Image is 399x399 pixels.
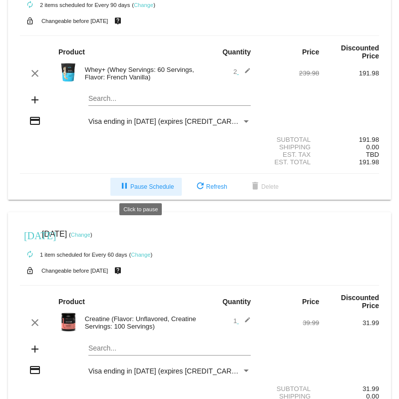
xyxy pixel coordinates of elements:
small: 2 items scheduled for Every 90 days [20,2,130,8]
mat-icon: lock_open [24,14,36,27]
div: Subtotal [259,385,319,393]
div: Est. Total [259,158,319,166]
mat-icon: edit [239,67,251,79]
mat-icon: add [29,94,41,106]
strong: Discounted Price [341,294,379,310]
div: Creatine (Flavor: Unflavored, Creatine Servings: 100 Servings) [80,315,200,330]
mat-icon: add [29,343,41,355]
mat-icon: [DATE] [24,229,36,241]
img: Image-1-Carousel-Whey-5lb-Vanilla-no-badge-Transp.png [58,62,78,82]
mat-icon: clear [29,317,41,329]
div: Subtotal [259,136,319,143]
small: 1 item scheduled for Every 60 days [20,252,127,258]
mat-icon: refresh [194,181,206,193]
mat-icon: delete [249,181,261,193]
div: Whey+ (Whey Servings: 60 Servings, Flavor: French Vanilla) [80,66,200,81]
span: Refresh [194,183,227,190]
strong: Product [58,48,85,56]
button: Refresh [186,178,235,196]
div: Est. Tax [259,151,319,158]
small: ( ) [129,252,153,258]
div: Shipping [259,143,319,151]
strong: Price [302,298,319,306]
span: Visa ending in [DATE] (expires [CREDIT_CARD_DATA]) [88,367,262,375]
mat-icon: live_help [112,14,124,27]
div: 239.98 [259,69,319,77]
mat-icon: live_help [112,264,124,277]
small: ( ) [69,232,92,238]
mat-select: Payment Method [88,367,251,375]
a: Change [134,2,153,8]
div: 191.98 [319,136,379,143]
a: Change [131,252,150,258]
img: Image-1-Carousel-Creatine-100S-1000x1000-1.png [58,312,78,332]
span: TBD [366,151,379,158]
div: 31.99 [319,319,379,327]
mat-icon: credit_card [29,364,41,376]
input: Search... [88,345,251,353]
span: 0.00 [366,143,379,151]
mat-icon: autorenew [24,249,36,261]
span: Delete [249,183,279,190]
input: Search... [88,95,251,103]
mat-icon: credit_card [29,115,41,127]
strong: Discounted Price [341,44,379,60]
div: 39.99 [259,319,319,327]
small: Changeable before [DATE] [41,268,108,274]
span: 1 [233,317,251,325]
small: Changeable before [DATE] [41,18,108,24]
strong: Price [302,48,319,56]
a: Change [71,232,90,238]
div: 191.98 [319,69,379,77]
strong: Quantity [222,298,251,306]
strong: Quantity [222,48,251,56]
strong: Product [58,298,85,306]
mat-icon: edit [239,317,251,329]
button: Delete [241,178,287,196]
div: 31.99 [319,385,379,393]
button: Pause Schedule [110,178,182,196]
span: 191.98 [359,158,379,166]
mat-icon: lock_open [24,264,36,277]
span: 2 [233,68,251,75]
mat-icon: clear [29,67,41,79]
mat-icon: pause [118,181,130,193]
small: ( ) [132,2,155,8]
span: Pause Schedule [118,183,174,190]
span: Visa ending in [DATE] (expires [CREDIT_CARD_DATA]) [88,117,262,125]
mat-select: Payment Method [88,117,251,125]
